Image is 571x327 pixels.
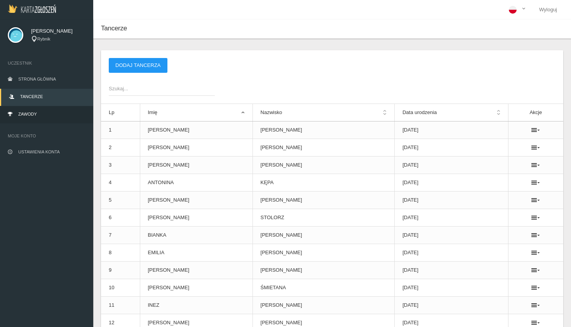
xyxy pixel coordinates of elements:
[252,227,395,244] td: [PERSON_NAME]
[395,121,508,139] td: [DATE]
[101,25,127,32] span: Tancerze
[252,139,395,156] td: [PERSON_NAME]
[8,27,23,43] img: svg
[20,94,43,99] span: Tancerze
[140,174,252,192] td: ANTONINA
[101,156,140,174] td: 3
[395,209,508,227] td: [DATE]
[18,77,56,81] span: Strona główna
[109,58,167,73] button: Dodaj tancerza
[140,297,252,314] td: INEZ
[101,244,140,262] td: 8
[101,209,140,227] td: 6
[252,174,395,192] td: KĘPA
[101,227,140,244] td: 7
[18,112,37,116] span: Zawody
[101,104,140,121] th: Lp
[101,192,140,209] td: 5
[395,244,508,262] td: [DATE]
[18,149,60,154] span: Ustawienia konta
[252,244,395,262] td: [PERSON_NAME]
[252,262,395,279] td: [PERSON_NAME]
[8,4,56,13] img: Logo
[109,81,215,96] input: Szukaj...
[252,156,395,174] td: [PERSON_NAME]
[252,279,395,297] td: ŚMIETANA
[140,104,252,121] th: Imię
[101,262,140,279] td: 9
[31,36,85,42] div: Rybnik
[140,192,252,209] td: [PERSON_NAME]
[395,104,508,121] th: Data urodzenia
[101,174,140,192] td: 4
[101,121,140,139] td: 1
[508,104,563,121] th: Akcje
[395,297,508,314] td: [DATE]
[252,297,395,314] td: [PERSON_NAME]
[252,192,395,209] td: [PERSON_NAME]
[31,27,85,35] span: [PERSON_NAME]
[101,297,140,314] td: 11
[8,132,85,140] span: Moje konto
[395,227,508,244] td: [DATE]
[395,192,508,209] td: [DATE]
[140,209,252,227] td: [PERSON_NAME]
[140,227,252,244] td: BIANKA
[252,209,395,227] td: STOLORZ
[8,59,85,67] span: Uczestnik
[395,139,508,156] td: [DATE]
[109,85,207,93] span: Szukaj...
[140,156,252,174] td: [PERSON_NAME]
[395,156,508,174] td: [DATE]
[140,279,252,297] td: [PERSON_NAME]
[140,244,252,262] td: EMILIA
[101,279,140,297] td: 10
[140,139,252,156] td: [PERSON_NAME]
[252,121,395,139] td: [PERSON_NAME]
[101,139,140,156] td: 2
[140,121,252,139] td: [PERSON_NAME]
[252,104,395,121] th: Nazwisko
[140,262,252,279] td: [PERSON_NAME]
[395,262,508,279] td: [DATE]
[395,174,508,192] td: [DATE]
[395,279,508,297] td: [DATE]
